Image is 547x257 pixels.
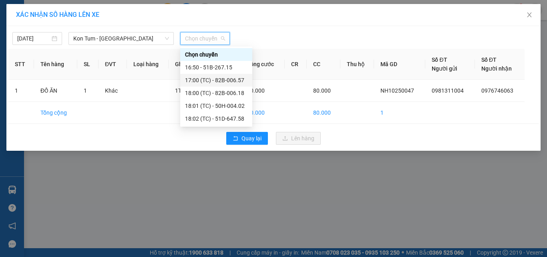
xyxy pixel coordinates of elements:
[7,7,63,26] div: BX Ngọc Hồi - Kon Tum
[180,48,252,61] div: Chọn chuyến
[233,136,238,142] span: rollback
[68,26,133,36] div: LY
[185,32,225,45] span: Chọn chuyến
[99,49,127,80] th: ĐVT
[6,52,64,61] div: 50.000
[185,76,247,85] div: 17:00 (TC) - 82B-006.57
[481,65,512,72] span: Người nhận
[169,49,204,80] th: Ghi chú
[247,87,265,94] span: 80.000
[185,89,247,97] div: 18:00 (TC) - 82B-006.18
[99,80,127,102] td: Khác
[241,49,284,80] th: Tổng cước
[185,50,247,59] div: Chọn chuyến
[8,80,34,102] td: 1
[481,87,513,94] span: 0976746063
[6,53,18,61] span: CR :
[84,87,87,94] span: 1
[165,36,169,41] span: down
[432,65,457,72] span: Người gửi
[374,102,425,124] td: 1
[175,87,185,94] span: 1TX
[7,36,63,47] div: 0387413777
[432,57,447,63] span: Số ĐT
[73,32,169,45] span: Kon Tum - Sài Gòn
[17,34,50,43] input: 12/10/2025
[7,8,19,16] span: Gửi:
[68,8,88,16] span: Nhận:
[127,49,169,80] th: Loại hàng
[481,57,497,63] span: Số ĐT
[285,49,307,80] th: CR
[374,49,425,80] th: Mã GD
[185,101,247,110] div: 18:01 (TC) - 50H-004.02
[276,132,321,145] button: uploadLên hàng
[241,134,261,143] span: Quay lại
[8,49,34,80] th: STT
[68,36,133,47] div: 0968407245
[34,49,77,80] th: Tên hàng
[68,7,133,26] div: BX Miền Đông
[526,12,533,18] span: close
[340,49,374,80] th: Thu hộ
[185,114,247,123] div: 18:02 (TC) - 51D-647.58
[380,87,414,94] span: NH10250047
[226,132,268,145] button: rollbackQuay lại
[16,11,99,18] span: XÁC NHẬN SỐ HÀNG LÊN XE
[34,80,77,102] td: ĐỒ ĂN
[518,4,541,26] button: Close
[307,49,340,80] th: CC
[77,49,99,80] th: SL
[313,87,331,94] span: 80.000
[241,102,284,124] td: 80.000
[34,102,77,124] td: Tổng cộng
[7,26,63,36] div: LÀ
[185,63,247,72] div: 16:50 - 51B-267.15
[432,87,464,94] span: 0981311004
[307,102,340,124] td: 80.000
